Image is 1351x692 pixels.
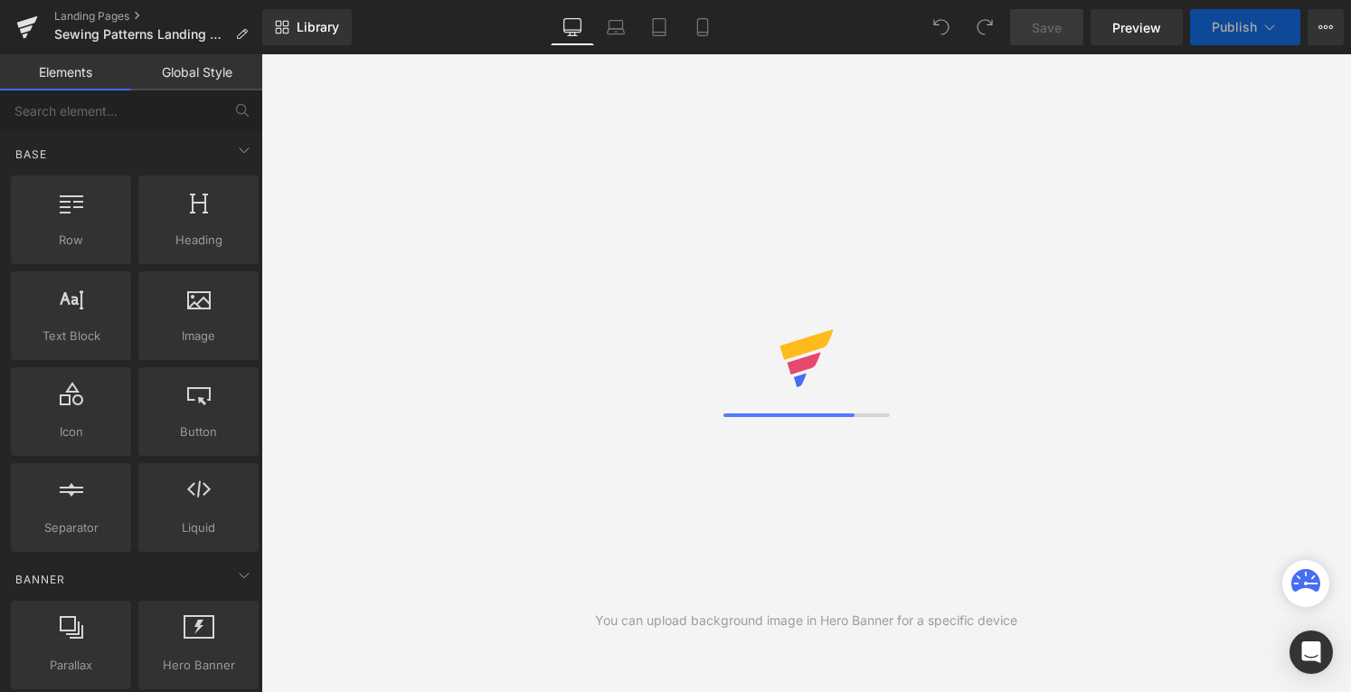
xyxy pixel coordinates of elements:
span: Separator [16,518,126,537]
a: Global Style [131,54,262,90]
span: Liquid [144,518,253,537]
span: Heading [144,231,253,250]
a: Laptop [594,9,638,45]
a: Landing Pages [54,9,262,24]
span: Row [16,231,126,250]
span: Hero Banner [144,656,253,675]
span: Parallax [16,656,126,675]
span: Library [297,19,339,35]
span: Base [14,146,49,163]
button: Publish [1190,9,1300,45]
a: Preview [1091,9,1183,45]
span: Publish [1212,20,1257,34]
button: More [1308,9,1344,45]
a: Tablet [638,9,681,45]
span: Preview [1112,18,1161,37]
a: Mobile [681,9,724,45]
span: Button [144,422,253,441]
div: Open Intercom Messenger [1290,630,1333,674]
a: New Library [262,9,352,45]
span: Image [144,327,253,346]
span: Sewing Patterns Landing Page [54,27,228,42]
span: Save [1032,18,1062,37]
div: You can upload background image in Hero Banner for a specific device [595,611,1017,630]
button: Undo [923,9,959,45]
button: Redo [967,9,1003,45]
span: Banner [14,571,67,588]
span: Text Block [16,327,126,346]
span: Icon [16,422,126,441]
a: Desktop [551,9,594,45]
